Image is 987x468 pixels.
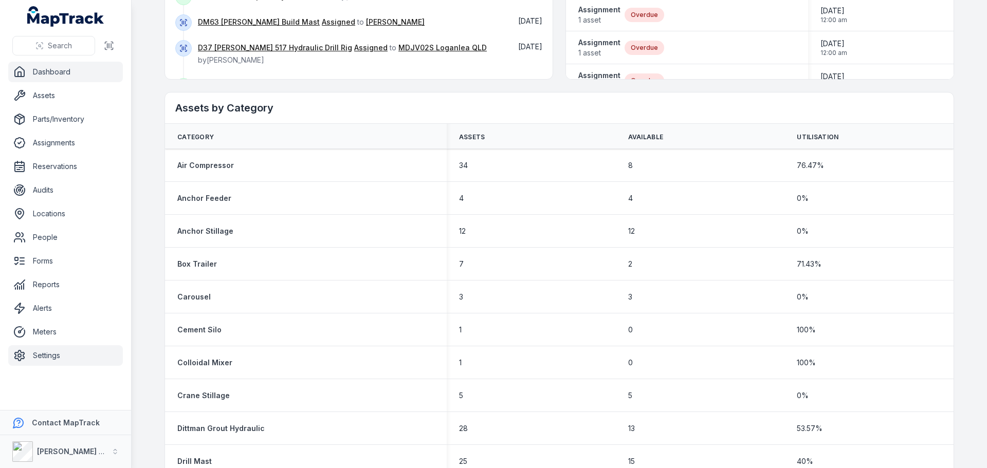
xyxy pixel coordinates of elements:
[459,423,468,434] span: 28
[177,292,211,302] strong: Carousel
[628,160,633,171] span: 8
[578,15,620,25] span: 1 asset
[8,156,123,177] a: Reservations
[628,456,635,466] span: 15
[820,39,847,57] time: 9/14/2025, 12:00:00 AM
[354,43,388,53] a: Assigned
[459,292,463,302] span: 3
[459,390,463,401] span: 5
[198,17,320,27] a: DM63 [PERSON_NAME] Build Mast
[820,71,847,82] span: [DATE]
[628,358,633,368] span: 0
[459,456,467,466] span: 25
[8,133,123,153] a: Assignments
[820,39,847,49] span: [DATE]
[628,325,633,335] span: 0
[8,180,123,200] a: Audits
[398,43,487,53] a: MDJV02S Loganlea QLD
[820,49,847,57] span: 12:00 am
[797,160,824,171] span: 76.47 %
[175,101,943,115] h2: Assets by Category
[8,227,123,248] a: People
[797,325,816,335] span: 100 %
[625,73,664,88] div: Overdue
[797,193,809,203] span: 0 %
[578,5,620,25] a: Assignment1 asset
[628,390,632,401] span: 5
[797,456,813,466] span: 40 %
[8,251,123,271] a: Forms
[177,226,233,236] a: Anchor Stillage
[578,48,620,58] span: 1 asset
[459,259,464,269] span: 7
[628,133,664,141] span: Available
[628,259,632,269] span: 2
[198,43,352,53] a: D37 [PERSON_NAME] 517 Hydraulic Drill Rig
[8,298,123,319] a: Alerts
[8,62,123,82] a: Dashboard
[177,259,217,269] a: Box Trailer
[366,17,425,27] a: [PERSON_NAME]
[8,345,123,366] a: Settings
[12,36,95,55] button: Search
[198,17,425,26] span: to
[459,133,485,141] span: Assets
[32,418,100,427] strong: Contact MapTrack
[797,133,838,141] span: Utilisation
[578,38,620,48] strong: Assignment
[628,292,632,302] span: 3
[797,292,809,302] span: 0 %
[518,16,542,25] span: [DATE]
[8,85,123,106] a: Assets
[459,325,462,335] span: 1
[322,17,355,27] a: Assigned
[820,6,847,24] time: 7/31/2025, 12:00:00 AM
[177,456,212,466] a: Drill Mast
[459,193,464,203] span: 4
[177,358,232,368] a: Colloidal Mixer
[578,38,620,58] a: Assignment1 asset
[797,226,809,236] span: 0 %
[820,71,847,90] time: 9/13/2025, 12:00:00 AM
[797,259,821,269] span: 71.43 %
[8,322,123,342] a: Meters
[628,193,633,203] span: 4
[578,70,620,91] a: Assignment
[578,70,620,81] strong: Assignment
[177,160,234,171] a: Air Compressor
[797,390,809,401] span: 0 %
[628,226,635,236] span: 12
[27,6,104,27] a: MapTrack
[8,274,123,295] a: Reports
[177,325,222,335] a: Cement Silo
[518,16,542,25] time: 10/8/2025, 7:57:44 AM
[37,447,121,456] strong: [PERSON_NAME] Group
[797,423,822,434] span: 53.57 %
[8,109,123,129] a: Parts/Inventory
[797,358,816,368] span: 100 %
[518,42,542,51] span: [DATE]
[48,41,72,51] span: Search
[177,423,265,434] a: Dittman Grout Hydraulic
[820,16,847,24] span: 12:00 am
[459,160,468,171] span: 34
[177,133,214,141] span: Category
[625,41,664,55] div: Overdue
[177,193,231,203] a: Anchor Feeder
[177,390,230,401] a: Crane Stillage
[578,5,620,15] strong: Assignment
[518,42,542,51] time: 10/7/2025, 7:40:17 AM
[628,423,635,434] span: 13
[459,358,462,368] span: 1
[625,8,664,22] div: Overdue
[459,226,466,236] span: 12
